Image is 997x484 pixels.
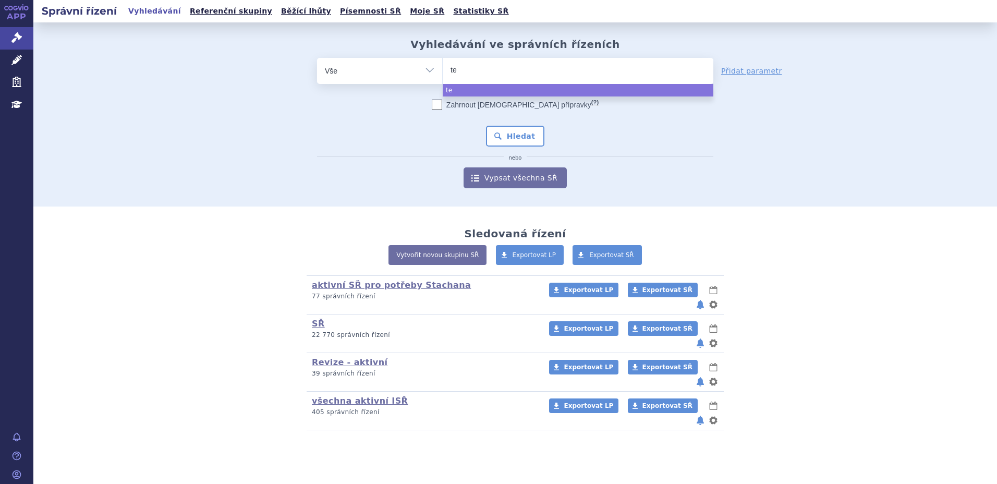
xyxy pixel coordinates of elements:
a: Referenční skupiny [187,4,275,18]
span: Exportovat LP [564,325,613,332]
button: nastavení [708,414,719,427]
p: 77 správních řízení [312,292,536,301]
button: Hledat [486,126,545,147]
button: lhůty [708,284,719,296]
p: 22 770 správních řízení [312,331,536,340]
a: Exportovat LP [549,321,618,336]
span: Exportovat LP [513,251,556,259]
button: notifikace [695,376,706,388]
span: Exportovat SŘ [642,286,692,294]
button: lhůty [708,400,719,412]
button: notifikace [695,414,706,427]
button: notifikace [695,337,706,349]
button: lhůty [708,322,719,335]
a: aktivní SŘ pro potřeby Stachana [312,280,471,290]
a: Revize - aktivní [312,357,387,367]
a: Exportovat SŘ [628,360,698,374]
a: Běžící lhůty [278,4,334,18]
a: Statistiky SŘ [450,4,512,18]
abbr: (?) [591,99,599,106]
a: Exportovat LP [549,360,618,374]
button: nastavení [708,337,719,349]
span: Exportovat LP [564,364,613,371]
a: Exportovat SŘ [628,321,698,336]
i: nebo [504,155,527,161]
a: SŘ [312,319,325,329]
a: Exportovat LP [549,283,618,297]
a: Moje SŘ [407,4,447,18]
a: Exportovat SŘ [573,245,642,265]
button: notifikace [695,298,706,311]
a: Vytvořit novou skupinu SŘ [388,245,487,265]
span: Exportovat SŘ [642,325,692,332]
span: Exportovat SŘ [642,402,692,409]
a: Exportovat SŘ [628,398,698,413]
li: te [443,84,713,96]
button: nastavení [708,298,719,311]
button: lhůty [708,361,719,373]
a: Písemnosti SŘ [337,4,404,18]
h2: Vyhledávání ve správních řízeních [410,38,620,51]
button: nastavení [708,376,719,388]
a: Exportovat LP [549,398,618,413]
label: Zahrnout [DEMOGRAPHIC_DATA] přípravky [432,100,599,110]
span: Exportovat SŘ [589,251,634,259]
span: Exportovat LP [564,402,613,409]
a: Exportovat SŘ [628,283,698,297]
a: Exportovat LP [496,245,564,265]
a: všechna aktivní ISŘ [312,396,408,406]
a: Přidat parametr [721,66,782,76]
p: 39 správních řízení [312,369,536,378]
a: Vypsat všechna SŘ [464,167,567,188]
p: 405 správních řízení [312,408,536,417]
h2: Sledovaná řízení [464,227,566,240]
h2: Správní řízení [33,4,125,18]
a: Vyhledávání [125,4,184,18]
span: Exportovat SŘ [642,364,692,371]
span: Exportovat LP [564,286,613,294]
